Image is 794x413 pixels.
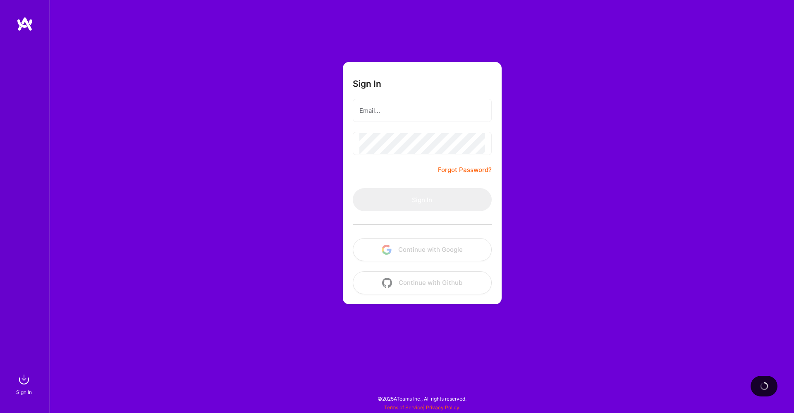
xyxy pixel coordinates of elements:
[359,100,485,121] input: Email...
[16,371,32,388] img: sign in
[382,278,392,288] img: icon
[353,188,492,211] button: Sign In
[353,271,492,294] button: Continue with Github
[353,238,492,261] button: Continue with Google
[16,388,32,396] div: Sign In
[17,371,32,396] a: sign inSign In
[384,404,459,411] span: |
[438,165,492,175] a: Forgot Password?
[382,245,392,255] img: icon
[353,79,381,89] h3: Sign In
[384,404,423,411] a: Terms of Service
[17,17,33,31] img: logo
[426,404,459,411] a: Privacy Policy
[50,388,794,409] div: © 2025 ATeams Inc., All rights reserved.
[760,382,768,390] img: loading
